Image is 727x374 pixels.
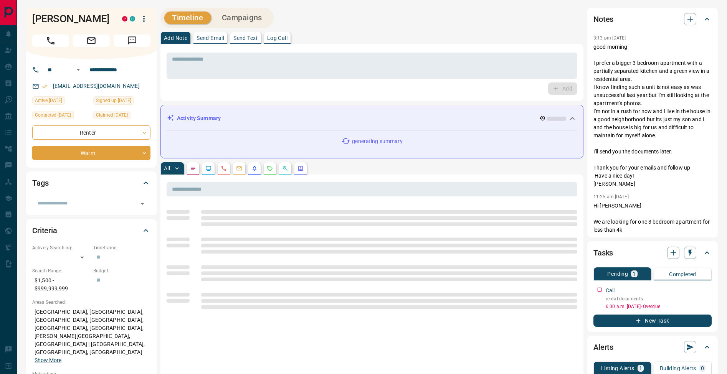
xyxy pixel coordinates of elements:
[35,111,71,119] span: Contacted [DATE]
[669,272,696,277] p: Completed
[233,35,258,41] p: Send Text
[93,96,150,107] div: Sun Jun 05 2022
[32,146,150,160] div: Warm
[32,177,48,189] h2: Tags
[593,194,629,199] p: 11:25 am [DATE]
[660,366,696,371] p: Building Alerts
[197,35,224,41] p: Send Email
[251,165,258,171] svg: Listing Alerts
[606,295,712,302] p: rental documents
[167,111,577,125] div: Activity Summary
[267,165,273,171] svg: Requests
[593,244,712,262] div: Tasks
[32,221,150,240] div: Criteria
[93,267,150,274] p: Budget:
[32,299,150,306] p: Areas Searched:
[35,97,62,104] span: Active [DATE]
[32,306,150,367] p: [GEOGRAPHIC_DATA], [GEOGRAPHIC_DATA], [GEOGRAPHIC_DATA], [GEOGRAPHIC_DATA], [GEOGRAPHIC_DATA], [G...
[205,165,211,171] svg: Lead Browsing Activity
[137,198,148,209] button: Open
[593,35,626,41] p: 3:13 pm [DATE]
[32,224,57,237] h2: Criteria
[35,356,61,364] button: Show More
[32,96,89,107] div: Sun Aug 17 2025
[32,35,69,47] span: Call
[297,165,304,171] svg: Agent Actions
[593,13,613,25] h2: Notes
[32,174,150,192] div: Tags
[282,165,288,171] svg: Opportunities
[177,114,221,122] p: Activity Summary
[221,165,227,171] svg: Calls
[32,274,89,295] p: $1,500 - $999,999,999
[593,202,712,274] p: Hi [PERSON_NAME] We are looking for one 3 bedroom apartment for less than 4k In the [PERSON_NAME]...
[32,267,89,274] p: Search Range:
[593,43,712,188] p: good morning I prefer a bigger 3 bedroom apartment with a partially separated kitchen and a green...
[593,247,613,259] h2: Tasks
[606,303,712,310] p: 6:00 a.m. [DATE] - Overdue
[32,125,150,140] div: Renter
[639,366,642,371] p: 1
[190,165,196,171] svg: Notes
[164,12,211,24] button: Timeline
[122,16,127,21] div: property.ca
[32,13,111,25] h1: [PERSON_NAME]
[93,244,150,251] p: Timeframe:
[214,12,270,24] button: Campaigns
[93,111,150,122] div: Sun May 07 2023
[352,137,402,145] p: generating summary
[42,84,48,89] svg: Email Verified
[96,97,131,104] span: Signed up [DATE]
[53,83,140,89] a: [EMAIL_ADDRESS][DOMAIN_NAME]
[593,341,613,353] h2: Alerts
[593,315,712,327] button: New Task
[701,366,704,371] p: 0
[32,111,89,122] div: Fri Jul 04 2025
[164,35,187,41] p: Add Note
[607,271,628,277] p: Pending
[114,35,150,47] span: Message
[267,35,287,41] p: Log Call
[74,65,83,74] button: Open
[593,338,712,356] div: Alerts
[633,271,636,277] p: 1
[593,10,712,28] div: Notes
[164,166,170,171] p: All
[236,165,242,171] svg: Emails
[606,287,615,295] p: Call
[32,244,89,251] p: Actively Searching:
[73,35,110,47] span: Email
[601,366,634,371] p: Listing Alerts
[130,16,135,21] div: condos.ca
[96,111,128,119] span: Claimed [DATE]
